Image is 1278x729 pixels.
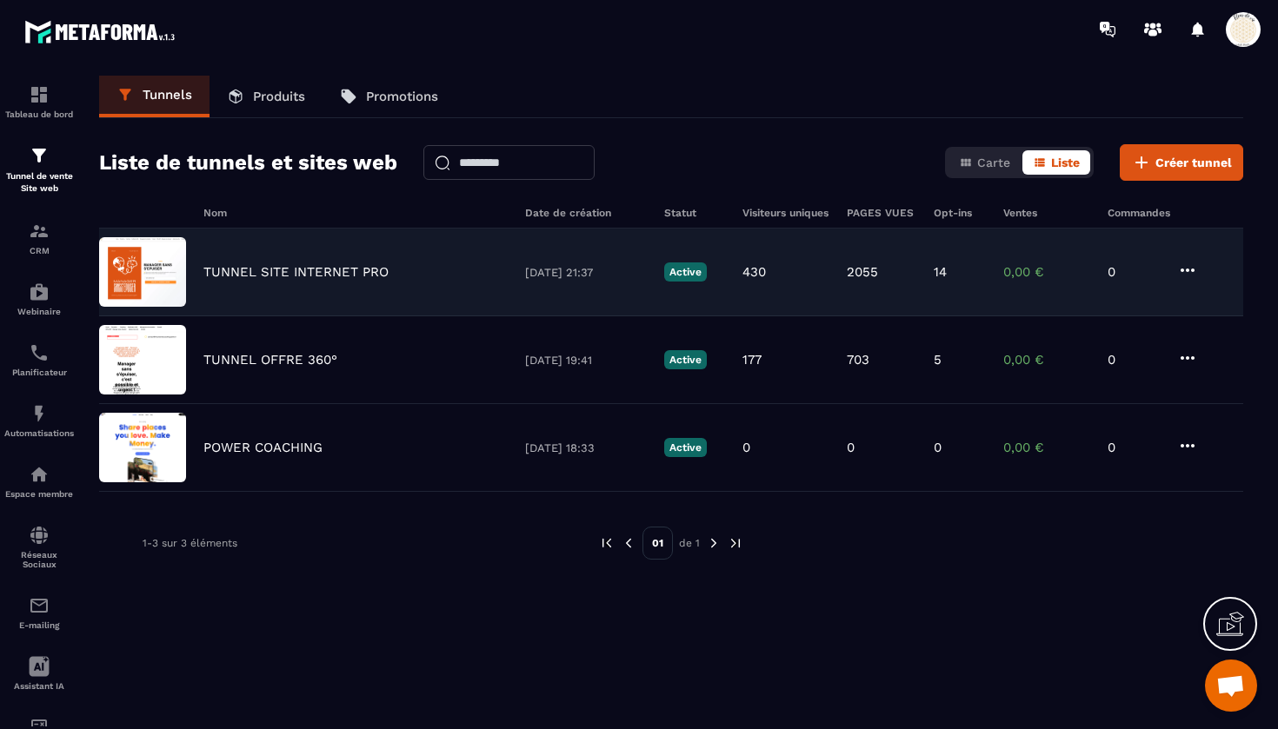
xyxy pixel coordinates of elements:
p: Tunnels [143,87,192,103]
img: prev [599,535,615,551]
p: 0 [1108,440,1160,455]
p: 0,00 € [1003,352,1090,368]
p: POWER COACHING [203,440,323,455]
button: Carte [949,150,1021,175]
a: formationformationTunnel de vente Site web [4,132,74,208]
img: next [706,535,722,551]
a: Assistant IA [4,643,74,704]
p: E-mailing [4,620,74,630]
p: 430 [742,264,766,280]
a: social-networksocial-networkRéseaux Sociaux [4,512,74,582]
p: 2055 [847,264,878,280]
p: [DATE] 18:33 [525,441,647,454]
img: automations [29,464,50,485]
p: Tunnel de vente Site web [4,170,74,195]
button: Liste [1022,150,1090,175]
p: 1-3 sur 3 éléments [143,537,237,549]
p: 0,00 € [1003,440,1090,455]
p: [DATE] 19:41 [525,354,647,367]
p: 0 [934,440,942,455]
img: prev [621,535,636,551]
img: image [99,413,186,482]
p: Réseaux Sociaux [4,550,74,569]
img: formation [29,221,50,242]
img: automations [29,403,50,424]
img: logo [24,16,181,48]
p: [DATE] 21:37 [525,266,647,279]
p: TUNNEL SITE INTERNET PRO [203,264,389,280]
p: 0,00 € [1003,264,1090,280]
p: 177 [742,352,762,368]
img: formation [29,84,50,105]
p: 0 [742,440,750,455]
h2: Liste de tunnels et sites web [99,145,397,180]
img: scheduler [29,342,50,363]
p: Assistant IA [4,681,74,691]
a: Promotions [323,76,456,117]
a: Tunnels [99,76,210,117]
div: Ouvrir le chat [1205,659,1257,712]
img: automations [29,282,50,302]
h6: Nom [203,207,508,219]
h6: Date de création [525,207,647,219]
p: Produits [253,89,305,104]
img: formation [29,145,50,166]
p: CRM [4,246,74,255]
p: Webinaire [4,307,74,316]
a: emailemailE-mailing [4,582,74,643]
img: image [99,325,186,394]
span: Liste [1051,156,1080,169]
p: 5 [934,352,942,368]
h6: Commandes [1108,207,1170,219]
h6: Ventes [1003,207,1090,219]
h6: Visiteurs uniques [742,207,829,219]
img: email [29,595,50,616]
p: 01 [642,527,673,560]
h6: Statut [664,207,725,219]
p: de 1 [679,536,700,550]
a: formationformationCRM [4,208,74,268]
p: 0 [1108,352,1160,368]
p: Promotions [366,89,438,104]
p: Espace membre [4,489,74,499]
p: Tableau de bord [4,109,74,119]
span: Carte [977,156,1010,169]
img: social-network [29,525,50,546]
a: Produits [210,76,323,117]
a: automationsautomationsAutomatisations [4,390,74,451]
a: automationsautomationsEspace membre [4,451,74,512]
p: 14 [934,264,947,280]
button: Créer tunnel [1120,144,1243,181]
a: schedulerschedulerPlanificateur [4,329,74,390]
p: Active [664,262,707,282]
p: 703 [847,352,869,368]
span: Créer tunnel [1155,154,1232,171]
p: 0 [1108,264,1160,280]
p: Automatisations [4,428,74,438]
p: TUNNEL OFFRE 360° [203,352,337,368]
img: next [728,535,743,551]
a: automationsautomationsWebinaire [4,268,74,329]
h6: Opt-ins [934,207,986,219]
a: formationformationTableau de bord [4,71,74,132]
p: 0 [847,440,855,455]
img: image [99,237,186,307]
p: Active [664,350,707,369]
p: Active [664,438,707,457]
h6: PAGES VUES [847,207,916,219]
p: Planificateur [4,368,74,377]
